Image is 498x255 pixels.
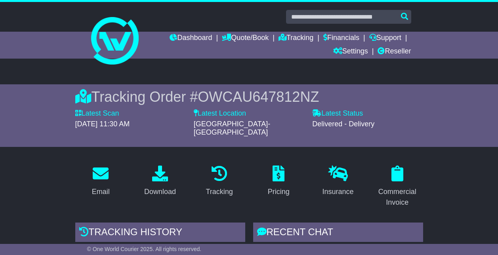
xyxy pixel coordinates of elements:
a: Download [139,163,181,200]
a: Settings [333,45,368,59]
a: Email [87,163,115,200]
span: [DATE] 11:30 AM [75,120,130,128]
div: Commercial Invoice [377,186,418,208]
a: Tracking [201,163,238,200]
a: Insurance [317,163,359,200]
label: Latest Status [312,109,363,118]
div: Tracking Order # [75,88,423,105]
div: Pricing [268,186,290,197]
a: Dashboard [170,32,212,45]
a: Quote/Book [222,32,269,45]
a: Tracking [279,32,313,45]
a: Financials [323,32,359,45]
span: © One World Courier 2025. All rights reserved. [87,246,202,252]
label: Latest Scan [75,109,119,118]
span: OWCAU647812NZ [198,89,319,105]
a: Commercial Invoice [372,163,423,211]
span: [GEOGRAPHIC_DATA]-[GEOGRAPHIC_DATA] [194,120,270,137]
div: Email [92,186,110,197]
div: RECENT CHAT [253,223,423,244]
div: Insurance [322,186,353,197]
a: Reseller [378,45,411,59]
div: Download [144,186,176,197]
div: Tracking history [75,223,245,244]
span: Delivered - Delivery [312,120,374,128]
label: Latest Location [194,109,246,118]
div: Tracking [206,186,233,197]
a: Support [369,32,401,45]
a: Pricing [263,163,295,200]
